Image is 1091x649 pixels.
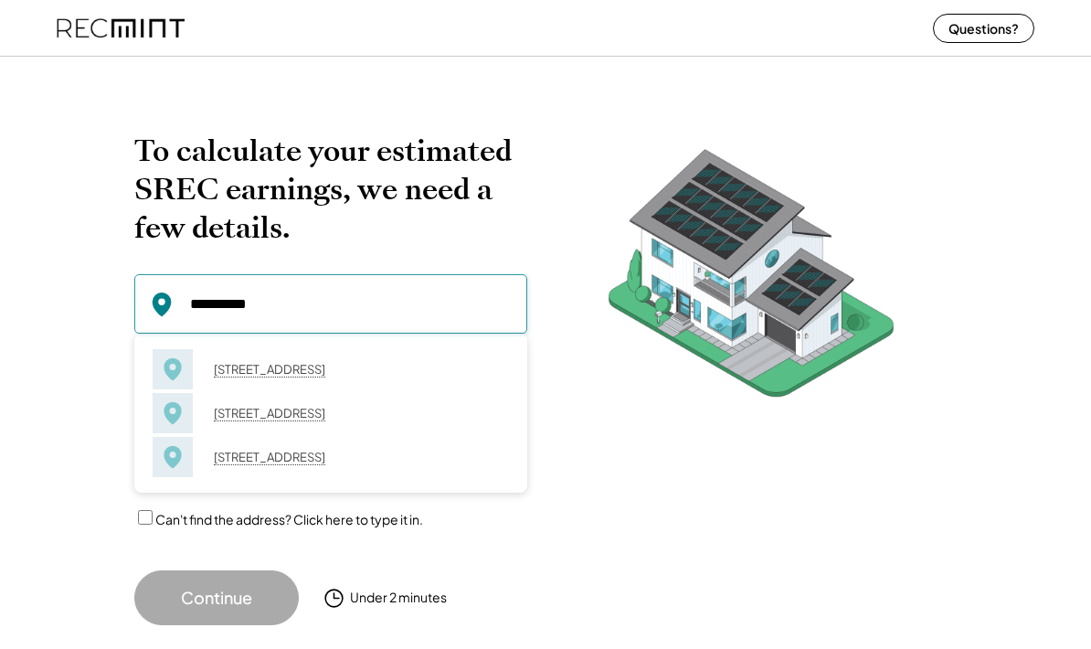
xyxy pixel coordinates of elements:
button: Questions? [933,14,1034,43]
img: recmint-logotype%403x%20%281%29.jpeg [57,4,185,52]
div: Under 2 minutes [350,589,447,607]
label: Can't find the address? Click here to type it in. [155,511,423,527]
img: RecMintArtboard%207.png [573,132,929,425]
h2: To calculate your estimated SREC earnings, we need a few details. [134,132,527,247]
button: Continue [134,570,299,625]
